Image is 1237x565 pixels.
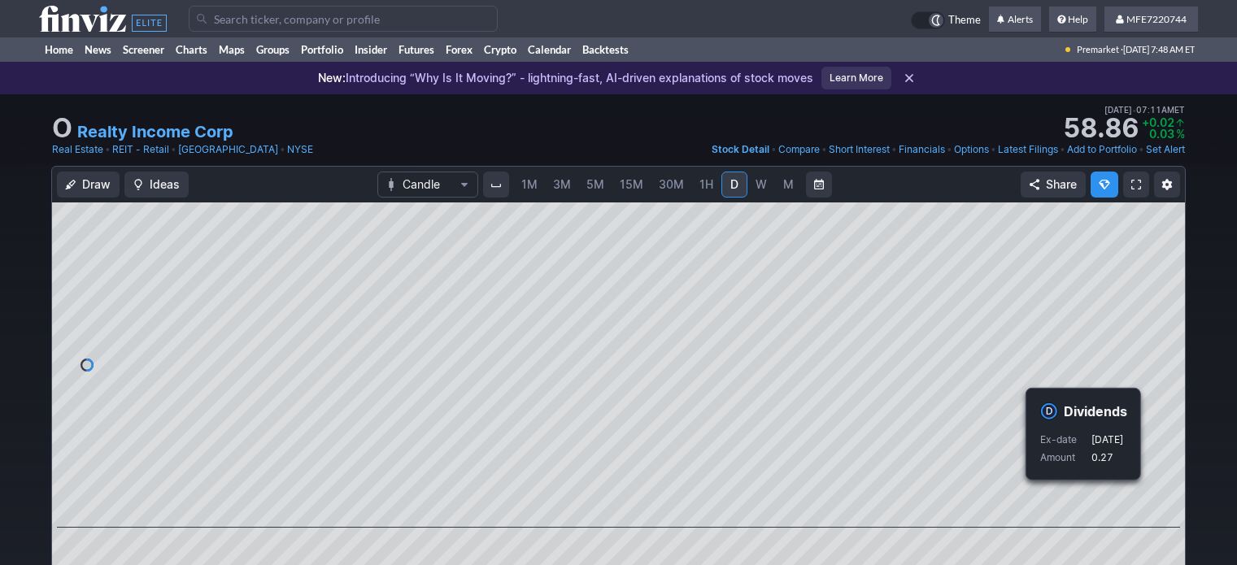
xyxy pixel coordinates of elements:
span: • [280,141,285,158]
span: 3M [553,177,571,191]
span: Candle [403,176,453,193]
span: W [756,177,767,191]
p: 0.27 [1091,450,1123,466]
span: New: [318,71,346,85]
span: Premarket · [1077,37,1123,62]
a: Alerts [989,7,1041,33]
button: Draw [57,172,120,198]
a: 30M [651,172,691,198]
span: Ideas [150,176,180,193]
h4: Dividends [1064,402,1127,420]
a: Real Estate [52,141,103,158]
div: Event [1026,388,1141,480]
a: News [79,37,117,62]
span: MFE7220744 [1126,13,1187,25]
a: Compare [778,141,820,158]
a: Set Alert [1146,141,1185,158]
button: Share [1021,172,1086,198]
strong: 58.86 [1063,115,1139,141]
a: Portfolio [295,37,349,62]
span: 0.03 [1149,127,1174,141]
span: [DATE] 7:48 AM ET [1123,37,1195,62]
p: Introducing “Why Is It Moving?” - lightning-fast, AI-driven explanations of stock moves [318,70,813,86]
a: Home [39,37,79,62]
a: M [775,172,801,198]
p: [DATE] [1091,432,1123,448]
span: D [730,177,738,191]
span: % [1176,127,1185,141]
span: Latest Filings [998,143,1058,155]
a: Calendar [522,37,577,62]
a: Charts [170,37,213,62]
span: +0.02 [1142,115,1174,129]
a: Futures [393,37,440,62]
span: • [1060,141,1065,158]
button: Ideas [124,172,189,198]
span: 1H [699,177,713,191]
a: Stock Detail [712,141,769,158]
a: Insider [349,37,393,62]
a: W [748,172,774,198]
a: Add to Portfolio [1067,141,1137,158]
span: 5M [586,177,604,191]
a: REIT - Retail [112,141,169,158]
a: 1H [692,172,721,198]
button: Interval [483,172,509,198]
a: Screener [117,37,170,62]
span: 15M [620,177,643,191]
a: Realty Income Corp [77,120,233,143]
span: • [947,141,952,158]
a: [GEOGRAPHIC_DATA] [178,141,278,158]
a: Fullscreen [1123,172,1149,198]
span: Draw [82,176,111,193]
a: Short Interest [829,141,890,158]
button: Range [806,172,832,198]
a: Financials [899,141,945,158]
span: • [105,141,111,158]
h1: O [52,115,72,141]
span: • [171,141,176,158]
a: MFE7220744 [1104,7,1198,33]
span: M [783,177,794,191]
span: • [1139,141,1144,158]
a: 15M [612,172,651,198]
a: Backtests [577,37,634,62]
span: Theme [948,11,981,29]
p: Amount [1040,450,1090,466]
span: • [771,141,777,158]
button: Chart Type [377,172,478,198]
a: Theme [911,11,981,29]
span: • [821,141,827,158]
input: Search [189,6,498,32]
a: Maps [213,37,250,62]
span: [DATE] 07:11AM ET [1104,102,1185,117]
button: Chart Settings [1154,172,1180,198]
p: Ex-date [1040,432,1090,448]
span: • [891,141,897,158]
a: Forex [440,37,478,62]
a: D [721,172,747,198]
span: Share [1046,176,1077,193]
span: • [991,141,996,158]
a: Learn More [821,67,891,89]
a: 1M [514,172,545,198]
a: Groups [250,37,295,62]
a: Help [1049,7,1096,33]
a: NYSE [287,141,313,158]
span: Stock Detail [712,143,769,155]
a: 5M [579,172,612,198]
span: • [1132,102,1136,117]
a: Crypto [478,37,522,62]
a: 3M [546,172,578,198]
button: Explore new features [1091,172,1118,198]
span: 30M [659,177,684,191]
a: Options [954,141,989,158]
span: 1M [521,177,538,191]
a: Latest Filings [998,141,1058,158]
